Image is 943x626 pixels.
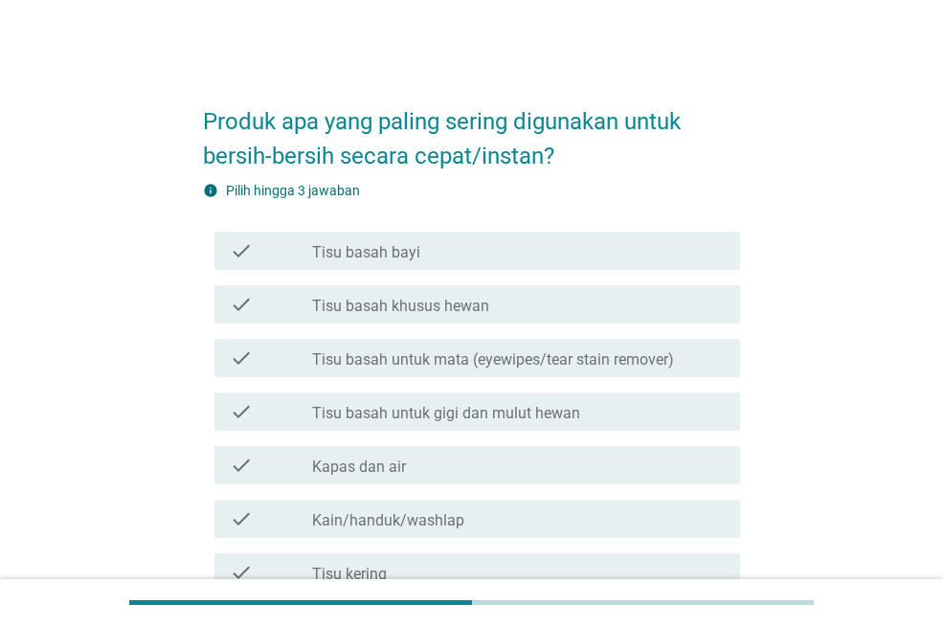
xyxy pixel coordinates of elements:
[230,454,253,477] i: check
[312,243,420,262] label: Tisu basah bayi
[312,297,489,316] label: Tisu basah khusus hewan
[312,565,387,584] label: Tisu kering
[203,183,218,198] i: info
[230,293,253,316] i: check
[230,239,253,262] i: check
[230,561,253,584] i: check
[312,458,406,477] label: Kapas dan air
[312,511,464,530] label: Kain/handuk/washlap
[230,507,253,530] i: check
[312,350,674,369] label: Tisu basah untuk mata (eyewipes/tear stain remover)
[230,347,253,369] i: check
[312,404,580,423] label: Tisu basah untuk gigi dan mulut hewan
[230,400,253,423] i: check
[226,183,360,198] label: Pilih hingga 3 jawaban
[203,85,740,173] h2: Produk apa yang paling sering digunakan untuk bersih-bersih secara cepat/instan?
